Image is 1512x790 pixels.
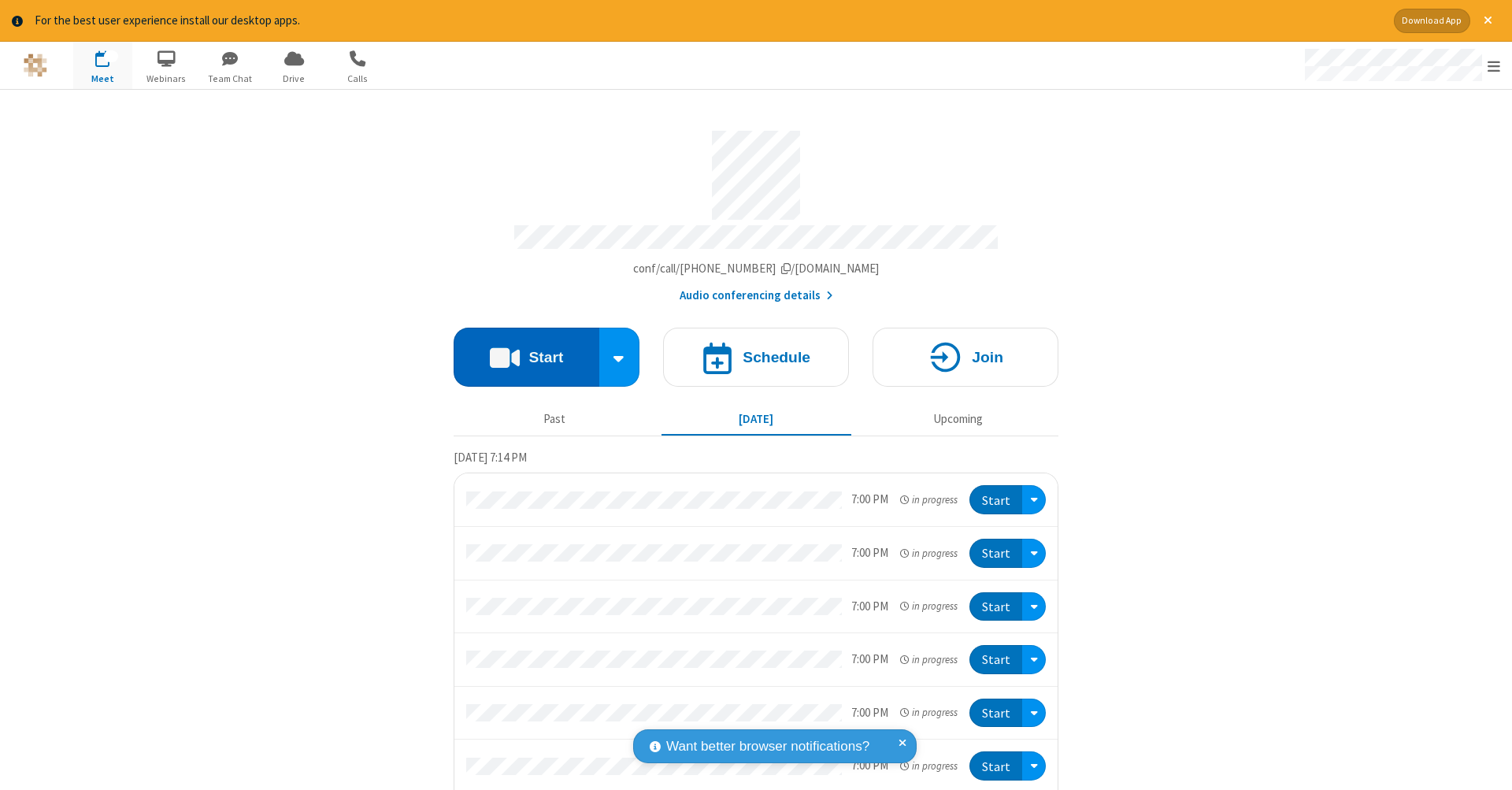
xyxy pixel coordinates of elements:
button: Start [969,485,1022,514]
div: 7:00 PM [851,651,888,669]
h4: Join [972,350,1003,365]
span: [DATE] 7:14 PM [454,450,527,465]
em: in progress [900,652,958,667]
span: Drive [265,72,324,86]
div: Start conference options [599,328,640,387]
button: Download App [1394,9,1470,33]
div: For the best user experience install our desktop apps. [35,12,1382,30]
div: 12 [104,50,118,62]
div: Open menu [1022,645,1046,674]
div: Open menu [1022,592,1046,621]
button: Start [969,539,1022,568]
span: Copy my meeting room link [633,261,880,276]
div: Open menu [1022,485,1046,514]
button: Start [969,699,1022,728]
button: Start [969,645,1022,674]
section: Account details [454,119,1058,304]
button: Start [969,751,1022,781]
span: Meet [73,72,132,86]
span: Calls [328,72,387,86]
button: [DATE] [661,405,851,435]
div: Open menu [1290,42,1512,89]
iframe: Chat [1473,749,1500,779]
button: Audio conferencing details [680,287,833,305]
button: Join [873,328,1058,387]
span: Webinars [137,72,196,86]
div: Open menu [1022,539,1046,568]
button: Upcoming [863,405,1053,435]
button: Logo [6,42,65,89]
img: QA Selenium DO NOT DELETE OR CHANGE [24,54,47,77]
h4: Schedule [743,350,810,365]
h4: Start [528,350,563,365]
span: Team Chat [201,72,260,86]
div: 7:00 PM [851,704,888,722]
div: Open menu [1022,751,1046,781]
em: in progress [900,705,958,720]
button: Schedule [663,328,849,387]
button: Start [969,592,1022,621]
em: in progress [900,546,958,561]
div: 7:00 PM [851,491,888,509]
div: Open menu [1022,699,1046,728]
button: Copy my meeting room linkCopy my meeting room link [633,260,880,278]
button: Close alert [1476,9,1500,33]
button: Past [460,405,650,435]
div: 7:00 PM [851,598,888,616]
em: in progress [900,758,958,773]
em: in progress [900,599,958,614]
button: Start [454,328,599,387]
div: 7:00 PM [851,544,888,562]
em: in progress [900,492,958,507]
span: Want better browser notifications? [666,736,869,757]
